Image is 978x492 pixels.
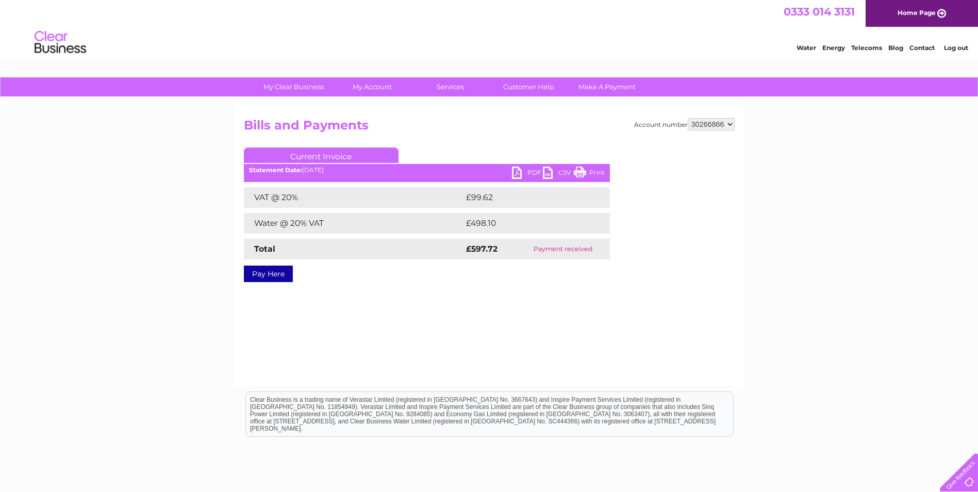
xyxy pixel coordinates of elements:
[244,167,610,174] div: [DATE]
[512,167,543,182] a: PDF
[408,77,493,96] a: Services
[244,266,293,282] a: Pay Here
[244,187,463,208] td: VAT @ 20%
[463,213,591,234] td: £498.10
[944,44,968,52] a: Log out
[517,239,610,259] td: Payment received
[565,77,650,96] a: Make A Payment
[797,44,816,52] a: Water
[634,118,735,130] div: Account number
[851,44,882,52] a: Telecoms
[249,166,302,174] b: Statement Date:
[784,5,855,18] a: 0333 014 3131
[822,44,845,52] a: Energy
[246,6,733,50] div: Clear Business is a trading name of Verastar Limited (registered in [GEOGRAPHIC_DATA] No. 3667643...
[254,244,275,254] strong: Total
[463,187,590,208] td: £99.62
[888,44,903,52] a: Blog
[574,167,605,182] a: Print
[34,27,87,58] img: logo.png
[244,213,463,234] td: Water @ 20% VAT
[329,77,415,96] a: My Account
[251,77,336,96] a: My Clear Business
[486,77,571,96] a: Customer Help
[244,118,735,138] h2: Bills and Payments
[543,167,574,182] a: CSV
[244,147,399,163] a: Current Invoice
[909,44,935,52] a: Contact
[466,244,498,254] strong: £597.72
